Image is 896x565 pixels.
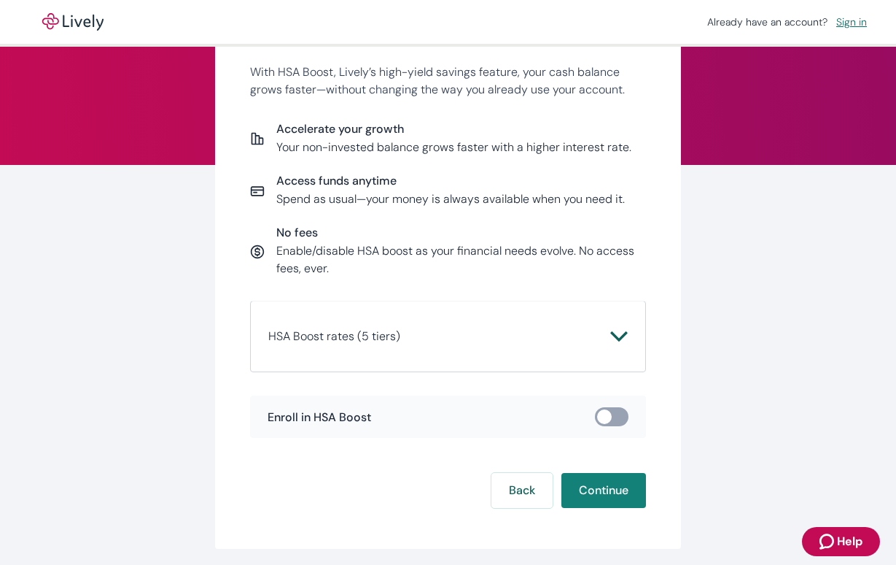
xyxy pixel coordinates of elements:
[250,131,265,146] svg: Report icon
[276,122,631,136] span: Accelerate your growth
[268,328,400,345] p: HSA Boost rates (5 tiers)
[250,245,265,259] svg: Currency icon
[276,242,647,277] p: Enable/disable HSA boost as your financial needs evolve. No access fees, ever.
[276,174,625,188] span: Access funds anytime
[707,15,873,30] div: Already have an account?
[250,64,647,99] p: With HSA Boost, Lively’s high-yield savings feature, your cash balance grows faster—without chang...
[268,319,628,354] button: HSA Boost rates (5 tiers)
[837,533,862,550] span: Help
[276,191,625,208] p: Spend as usual—your money is always available when you need it.
[276,139,631,156] p: Your non-invested balance grows faster with a higher interest rate.
[610,328,628,345] svg: Chevron icon
[268,410,371,424] span: Enroll in HSA Boost
[561,473,646,508] button: Continue
[250,184,265,199] svg: Card icon
[802,527,880,556] button: Zendesk support iconHelp
[491,473,553,508] button: Back
[819,533,837,550] svg: Zendesk support icon
[276,226,647,239] span: No fees
[830,12,873,31] a: Sign in
[32,13,114,31] img: Lively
